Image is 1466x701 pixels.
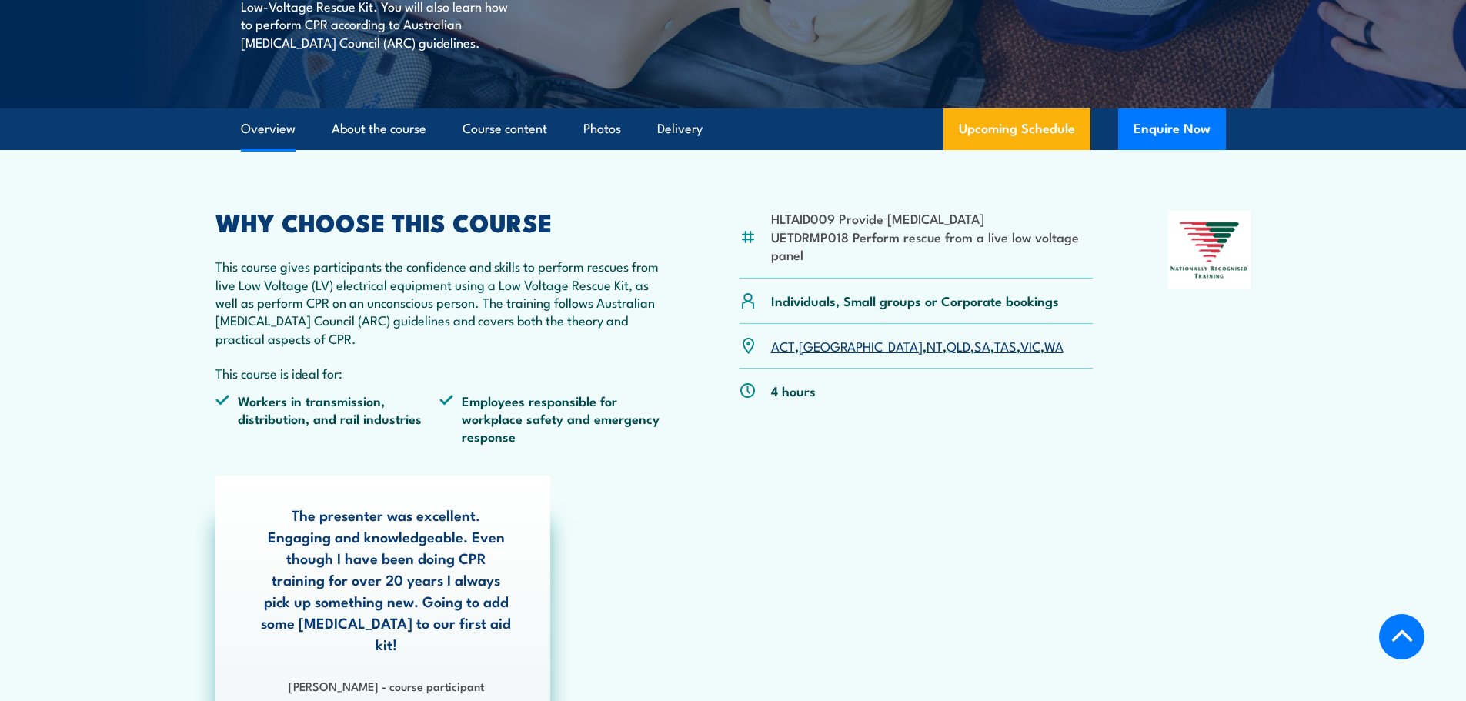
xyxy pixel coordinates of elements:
[215,364,665,382] p: This course is ideal for:
[439,392,664,446] li: Employees responsible for workplace safety and emergency response
[771,382,816,399] p: 4 hours
[215,257,665,347] p: This course gives participants the confidence and skills to perform rescues from live Low Voltage...
[241,108,296,149] a: Overview
[771,292,1059,309] p: Individuals, Small groups or Corporate bookings
[799,336,923,355] a: [GEOGRAPHIC_DATA]
[927,336,943,355] a: NT
[261,504,512,655] p: The presenter was excellent. Engaging and knowledgeable. Even though I have been doing CPR traini...
[994,336,1017,355] a: TAS
[1044,336,1064,355] a: WA
[215,211,665,232] h2: WHY CHOOSE THIS COURSE
[1118,108,1226,150] button: Enquire Now
[771,228,1094,264] li: UETDRMP018 Perform rescue from a live low voltage panel
[289,677,484,694] strong: [PERSON_NAME] - course participant
[583,108,621,149] a: Photos
[771,336,795,355] a: ACT
[771,337,1064,355] p: , , , , , , ,
[1168,211,1251,289] img: Nationally Recognised Training logo.
[657,108,703,149] a: Delivery
[771,209,1094,227] li: HLTAID009 Provide [MEDICAL_DATA]
[463,108,547,149] a: Course content
[974,336,990,355] a: SA
[332,108,426,149] a: About the course
[1020,336,1040,355] a: VIC
[943,108,1090,150] a: Upcoming Schedule
[215,392,440,446] li: Workers in transmission, distribution, and rail industries
[947,336,970,355] a: QLD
